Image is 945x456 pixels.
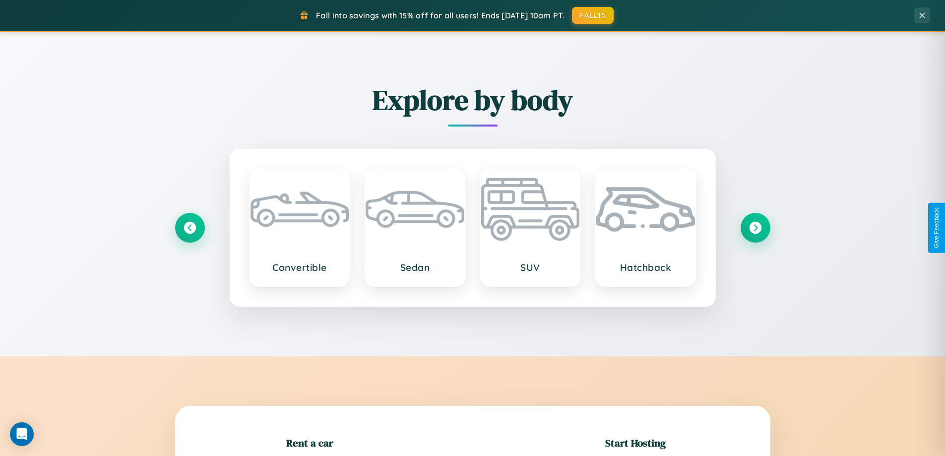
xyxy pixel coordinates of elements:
[605,436,666,450] h2: Start Hosting
[260,261,339,273] h3: Convertible
[933,208,940,248] div: Give Feedback
[491,261,570,273] h3: SUV
[286,436,333,450] h2: Rent a car
[572,7,614,24] button: FALL15
[175,81,770,119] h2: Explore by body
[10,422,34,446] div: Open Intercom Messenger
[376,261,454,273] h3: Sedan
[316,10,565,20] span: Fall into savings with 15% off for all users! Ends [DATE] 10am PT.
[606,261,685,273] h3: Hatchback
